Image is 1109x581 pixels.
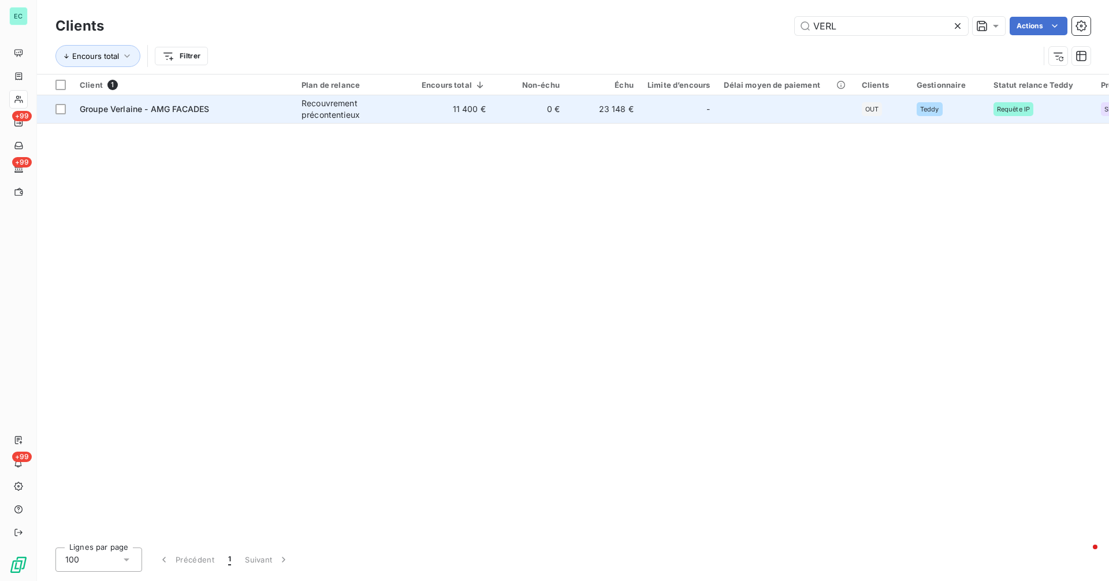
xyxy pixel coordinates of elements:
button: Précédent [151,548,221,572]
span: +99 [12,111,32,121]
button: Filtrer [155,47,208,65]
td: 11 400 € [415,95,493,123]
span: Teddy [920,106,939,113]
div: Non-échu [500,80,560,90]
img: Logo LeanPay [9,556,28,574]
td: 23 148 € [567,95,641,123]
h3: Clients [55,16,104,36]
button: 1 [221,548,238,572]
div: Encours total [422,80,486,90]
div: Statut relance Teddy [993,80,1087,90]
span: 100 [65,554,79,565]
div: Échu [574,80,634,90]
span: Client [80,80,103,90]
span: +99 [12,452,32,462]
div: EC [9,7,28,25]
button: Actions [1010,17,1067,35]
button: Encours total [55,45,140,67]
span: - [706,103,710,115]
span: Requête IP [997,106,1030,113]
span: Encours total [72,51,119,61]
span: 1 [107,80,118,90]
div: Clients [862,80,903,90]
div: Gestionnaire [917,80,980,90]
iframe: Intercom live chat [1070,542,1097,569]
span: 1 [228,554,231,565]
span: OUT [865,106,879,113]
button: Suivant [238,548,296,572]
td: 0 € [493,95,567,123]
span: Groupe Verlaine - AMG FACADES [80,104,209,114]
span: +99 [12,157,32,167]
div: Plan de relance [302,80,408,90]
div: Délai moyen de paiement [724,80,847,90]
div: Limite d’encours [647,80,710,90]
div: Recouvrement précontentieux [302,98,408,121]
input: Rechercher [795,17,968,35]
